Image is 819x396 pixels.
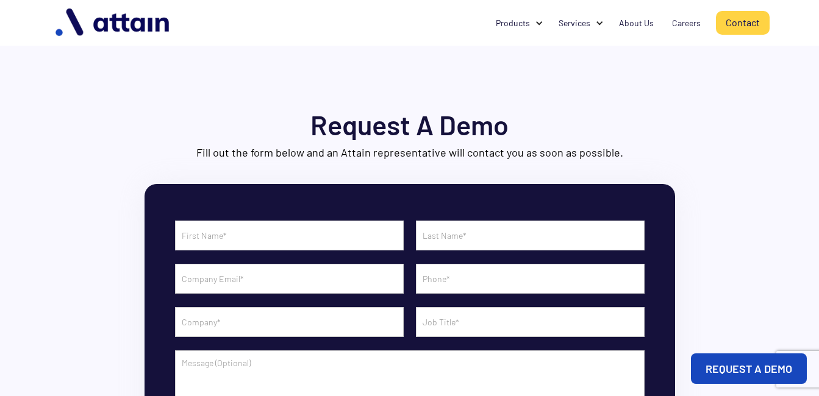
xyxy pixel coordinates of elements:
input: Company* [175,307,404,337]
div: Products [496,17,530,29]
input: Phone* [416,264,645,294]
input: Job Title* [416,307,645,337]
div: Careers [672,17,701,29]
div: Services [559,17,590,29]
div: About Us [619,17,654,29]
input: First Name* [175,221,404,250]
input: Company Email* [175,264,404,294]
img: logo [49,4,177,42]
div: Products [487,12,549,35]
a: Contact [716,11,770,35]
h1: Request A Demo [49,110,770,139]
a: REQUEST A DEMO [691,353,807,384]
p: Fill out the form below and an Attain representative will contact you as soon as possible. [49,145,770,160]
a: Careers [663,12,710,35]
input: Last Name* [416,221,645,250]
a: About Us [610,12,663,35]
div: Services [549,12,610,35]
